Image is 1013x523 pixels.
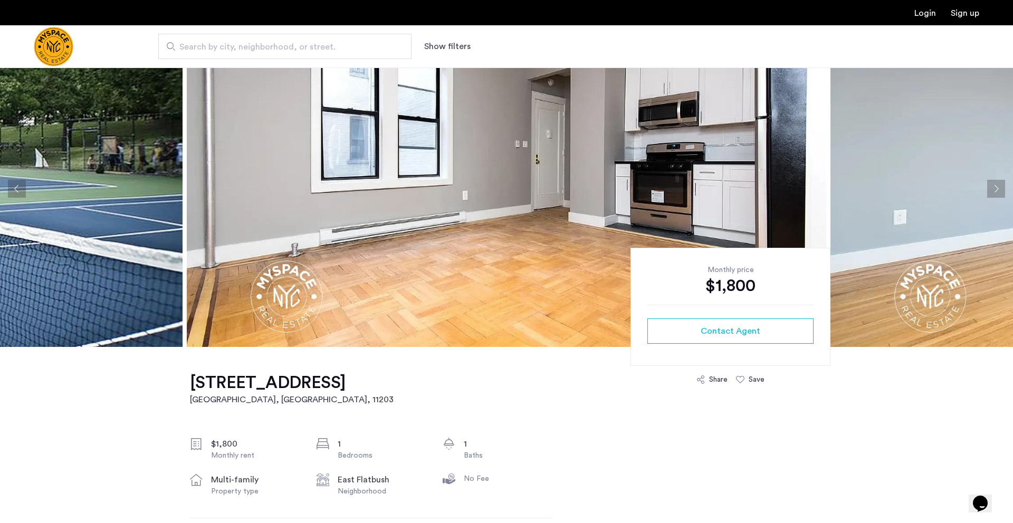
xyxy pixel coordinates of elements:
[709,374,728,385] div: Share
[338,450,426,461] div: Bedrooms
[969,481,1002,512] iframe: chat widget
[951,9,979,17] a: Registration
[190,372,394,406] a: [STREET_ADDRESS][GEOGRAPHIC_DATA], [GEOGRAPHIC_DATA], 11203
[338,473,426,486] div: East Flatbush
[464,438,552,450] div: 1
[464,450,552,461] div: Baths
[914,9,936,17] a: Login
[211,473,300,486] div: multi-family
[338,438,426,450] div: 1
[749,374,764,385] div: Save
[464,473,552,484] div: No Fee
[211,486,300,497] div: Property type
[647,265,814,275] div: Monthly price
[647,275,814,296] div: $1,800
[187,31,826,347] img: apartment
[211,438,300,450] div: $1,800
[190,393,394,406] h2: [GEOGRAPHIC_DATA], [GEOGRAPHIC_DATA] , 11203
[211,450,300,461] div: Monthly rent
[179,41,382,53] span: Search by city, neighborhood, or street.
[424,40,471,53] button: Show or hide filters
[34,27,73,66] img: logo
[701,325,760,337] span: Contact Agent
[338,486,426,497] div: Neighborhood
[987,180,1005,198] button: Next apartment
[158,34,412,59] input: Apartment Search
[8,180,26,198] button: Previous apartment
[34,27,73,66] a: Cazamio Logo
[190,372,394,393] h1: [STREET_ADDRESS]
[647,318,814,344] button: button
